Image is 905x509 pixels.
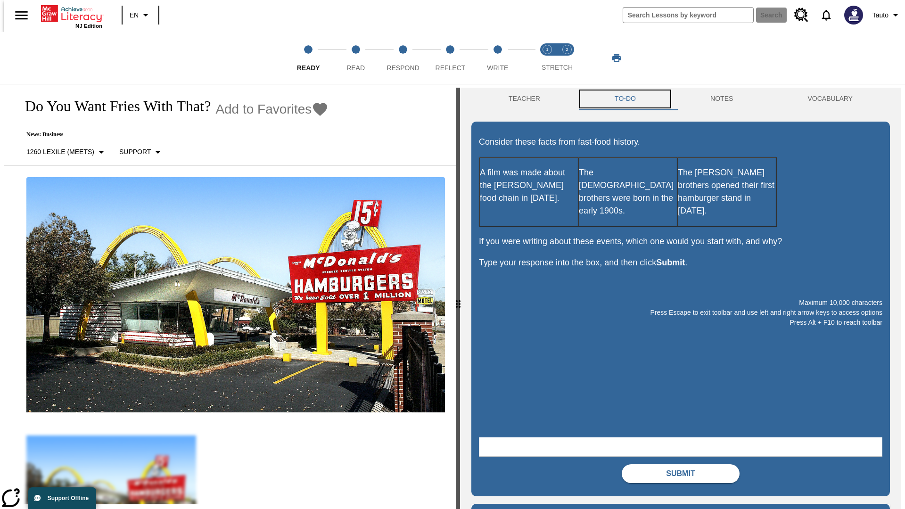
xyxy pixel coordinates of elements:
[553,32,581,84] button: Stretch Respond step 2 of 2
[215,102,312,117] span: Add to Favorites
[487,64,508,72] span: Write
[479,136,882,148] p: Consider these facts from fast-food history.
[215,101,329,117] button: Add to Favorites - Do You Want Fries With That?
[8,1,35,29] button: Open side menu
[546,47,548,52] text: 1
[623,8,753,23] input: search field
[844,6,863,25] img: Avatar
[4,8,138,16] body: Maximum 10,000 characters Press Escape to exit toolbar and use left and right arrow keys to acces...
[28,487,96,509] button: Support Offline
[479,298,882,308] p: Maximum 10,000 characters
[423,32,477,84] button: Reflect step 4 of 5
[579,166,677,217] p: The [DEMOGRAPHIC_DATA] brothers were born in the early 1900s.
[566,47,568,52] text: 2
[656,258,685,267] strong: Submit
[328,32,383,84] button: Read step 2 of 5
[4,88,456,504] div: reading
[673,88,770,110] button: NOTES
[281,32,336,84] button: Ready step 1 of 5
[436,64,466,72] span: Reflect
[678,166,776,217] p: The [PERSON_NAME] brothers opened their first hamburger stand in [DATE].
[479,308,882,318] p: Press Escape to exit toolbar and use left and right arrow keys to access options
[15,131,329,138] p: News: Business
[470,32,525,84] button: Write step 5 of 5
[471,88,890,110] div: Instructional Panel Tabs
[479,318,882,328] p: Press Alt + F10 to reach toolbar
[115,144,167,161] button: Scaffolds, Support
[297,64,320,72] span: Ready
[26,147,94,157] p: 1260 Lexile (Meets)
[41,3,102,29] div: Home
[387,64,419,72] span: Respond
[814,3,839,27] a: Notifications
[839,3,869,27] button: Select a new avatar
[456,88,460,509] div: Press Enter or Spacebar and then press right and left arrow keys to move the slider
[542,64,573,71] span: STRETCH
[869,7,905,24] button: Profile/Settings
[130,10,139,20] span: EN
[601,49,632,66] button: Print
[479,256,882,269] p: Type your response into the box, and then click .
[479,235,882,248] p: If you were writing about these events, which one would you start with, and why?
[119,147,151,157] p: Support
[577,88,673,110] button: TO-DO
[75,23,102,29] span: NJ Edition
[23,144,111,161] button: Select Lexile, 1260 Lexile (Meets)
[376,32,430,84] button: Respond step 3 of 5
[789,2,814,28] a: Resource Center, Will open in new tab
[770,88,890,110] button: VOCABULARY
[15,98,211,115] h1: Do You Want Fries With That?
[622,464,740,483] button: Submit
[480,166,578,205] p: A film was made about the [PERSON_NAME] food chain in [DATE].
[534,32,561,84] button: Stretch Read step 1 of 2
[48,495,89,501] span: Support Offline
[125,7,156,24] button: Language: EN, Select a language
[460,88,901,509] div: activity
[872,10,889,20] span: Tauto
[471,88,577,110] button: Teacher
[26,177,445,413] img: One of the first McDonald's stores, with the iconic red sign and golden arches.
[346,64,365,72] span: Read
